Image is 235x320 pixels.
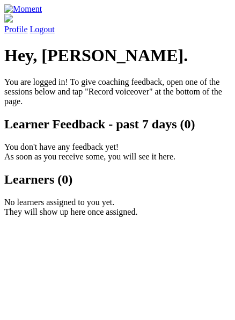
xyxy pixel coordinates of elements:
[4,14,231,34] a: Profile
[4,4,42,14] img: Moment
[30,25,55,34] a: Logout
[4,142,231,162] p: You don't have any feedback yet! As soon as you receive some, you will see it here.
[4,117,231,132] h2: Learner Feedback - past 7 days (0)
[4,46,231,66] h1: Hey, [PERSON_NAME].
[4,172,231,187] h2: Learners (0)
[4,198,231,217] p: No learners assigned to you yet. They will show up here once assigned.
[4,77,231,106] p: You are logged in! To give coaching feedback, open one of the sessions below and tap "Record voic...
[4,14,13,23] img: default_avatar-b4e2223d03051bc43aaaccfb402a43260a3f17acc7fafc1603fdf008d6cba3c9.png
